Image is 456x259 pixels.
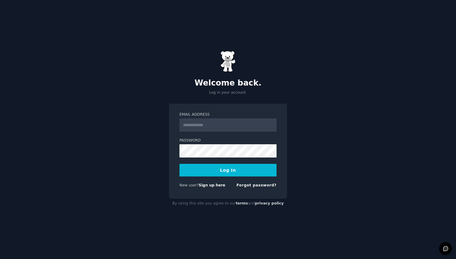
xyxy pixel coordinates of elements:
a: Sign up here [199,183,225,187]
label: Email Address [179,112,277,117]
div: By using this site you agree to our and [169,199,287,208]
button: Log In [179,164,277,176]
img: Gummy Bear [220,51,236,72]
a: Forgot password? [236,183,277,187]
a: terms [236,201,248,205]
h2: Welcome back. [169,78,287,88]
p: Log in your account. [169,90,287,95]
span: New user? [179,183,199,187]
a: privacy policy [255,201,284,205]
label: Password [179,138,277,143]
